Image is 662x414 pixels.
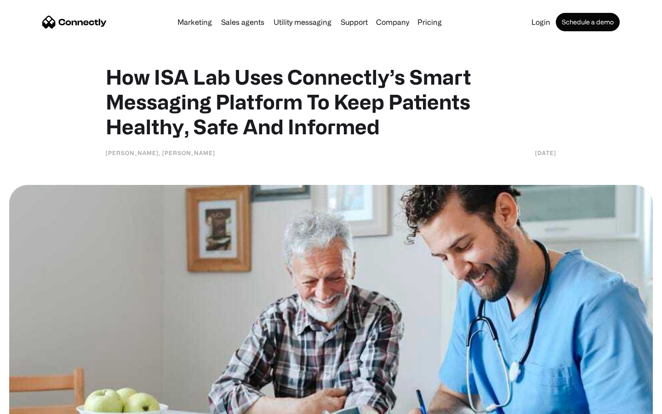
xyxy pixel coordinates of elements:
[376,16,409,29] div: Company
[535,148,556,157] div: [DATE]
[18,398,55,411] ul: Language list
[528,18,554,26] a: Login
[414,18,445,26] a: Pricing
[106,148,215,157] div: [PERSON_NAME], [PERSON_NAME]
[337,18,371,26] a: Support
[106,64,556,139] h1: How ISA Lab Uses Connectly’s Smart Messaging Platform To Keep Patients Healthy, Safe And Informed
[556,13,620,31] a: Schedule a demo
[217,18,268,26] a: Sales agents
[9,398,55,411] aside: Language selected: English
[270,18,335,26] a: Utility messaging
[174,18,216,26] a: Marketing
